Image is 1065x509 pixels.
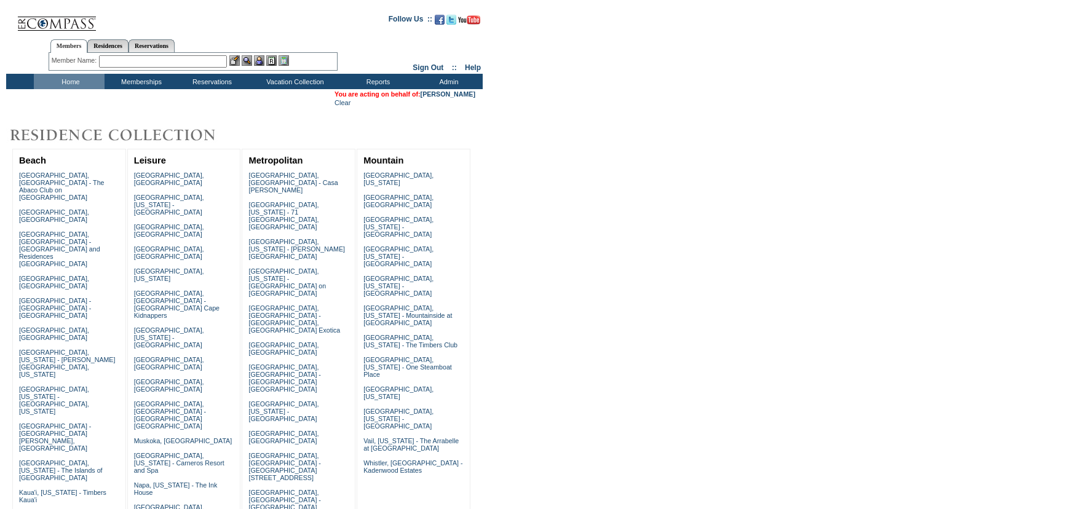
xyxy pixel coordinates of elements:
a: Muskoka, [GEOGRAPHIC_DATA] [134,437,232,444]
a: Whistler, [GEOGRAPHIC_DATA] - Kadenwood Estates [363,459,462,474]
a: [GEOGRAPHIC_DATA], [GEOGRAPHIC_DATA] [363,194,434,208]
a: [GEOGRAPHIC_DATA], [GEOGRAPHIC_DATA] [134,245,204,260]
a: Members [50,39,88,53]
a: Napa, [US_STATE] - The Ink House [134,481,218,496]
a: Kaua'i, [US_STATE] - Timbers Kaua'i [19,489,106,503]
img: Compass Home [17,6,97,31]
a: [GEOGRAPHIC_DATA], [GEOGRAPHIC_DATA] - [GEOGRAPHIC_DATA] Cape Kidnappers [134,290,220,319]
a: Leisure [134,156,166,165]
a: [GEOGRAPHIC_DATA], [GEOGRAPHIC_DATA] [248,430,319,444]
a: [GEOGRAPHIC_DATA], [US_STATE] - The Islands of [GEOGRAPHIC_DATA] [19,459,103,481]
img: Destinations by Exclusive Resorts [6,123,246,148]
a: Residences [87,39,129,52]
a: Metropolitan [248,156,303,165]
a: [GEOGRAPHIC_DATA], [US_STATE] - [GEOGRAPHIC_DATA] [363,216,434,238]
a: [GEOGRAPHIC_DATA], [GEOGRAPHIC_DATA] - The Abaco Club on [GEOGRAPHIC_DATA] [19,172,105,201]
div: Member Name: [52,55,99,66]
a: [GEOGRAPHIC_DATA], [GEOGRAPHIC_DATA] - [GEOGRAPHIC_DATA] [GEOGRAPHIC_DATA] [134,400,206,430]
a: [GEOGRAPHIC_DATA], [US_STATE] - 71 [GEOGRAPHIC_DATA], [GEOGRAPHIC_DATA] [248,201,319,231]
a: [GEOGRAPHIC_DATA], [US_STATE] - [GEOGRAPHIC_DATA] [363,408,434,430]
a: Clear [335,99,350,106]
a: Vail, [US_STATE] - The Arrabelle at [GEOGRAPHIC_DATA] [363,437,459,452]
a: [GEOGRAPHIC_DATA], [US_STATE] - [GEOGRAPHIC_DATA] [248,400,319,422]
a: [GEOGRAPHIC_DATA], [US_STATE] [134,267,204,282]
a: [GEOGRAPHIC_DATA], [GEOGRAPHIC_DATA] - Casa [PERSON_NAME] [248,172,338,194]
a: [GEOGRAPHIC_DATA] - [GEOGRAPHIC_DATA][PERSON_NAME], [GEOGRAPHIC_DATA] [19,422,91,452]
a: [GEOGRAPHIC_DATA], [US_STATE] - Carneros Resort and Spa [134,452,224,474]
img: i.gif [6,18,16,19]
a: [GEOGRAPHIC_DATA], [US_STATE] - [PERSON_NAME][GEOGRAPHIC_DATA], [US_STATE] [19,349,116,378]
a: [GEOGRAPHIC_DATA], [US_STATE] [363,172,434,186]
td: Follow Us :: [389,14,432,28]
a: [GEOGRAPHIC_DATA], [GEOGRAPHIC_DATA] - [GEOGRAPHIC_DATA] [GEOGRAPHIC_DATA] [248,363,320,393]
a: [GEOGRAPHIC_DATA], [GEOGRAPHIC_DATA] [19,208,89,223]
a: Reservations [129,39,175,52]
img: Subscribe to our YouTube Channel [458,15,480,25]
a: [GEOGRAPHIC_DATA], [GEOGRAPHIC_DATA] [134,356,204,371]
a: [GEOGRAPHIC_DATA], [US_STATE] - [GEOGRAPHIC_DATA] [134,194,204,216]
a: [GEOGRAPHIC_DATA], [US_STATE] - [GEOGRAPHIC_DATA] [363,245,434,267]
a: [GEOGRAPHIC_DATA], [US_STATE] - Mountainside at [GEOGRAPHIC_DATA] [363,304,452,326]
td: Admin [412,74,483,89]
a: [GEOGRAPHIC_DATA], [GEOGRAPHIC_DATA] [19,326,89,341]
a: [GEOGRAPHIC_DATA], [GEOGRAPHIC_DATA] [19,275,89,290]
td: Home [34,74,105,89]
a: Mountain [363,156,403,165]
a: [GEOGRAPHIC_DATA], [US_STATE] - One Steamboat Place [363,356,452,378]
span: :: [452,63,457,72]
a: [GEOGRAPHIC_DATA], [GEOGRAPHIC_DATA] [248,341,319,356]
img: b_edit.gif [229,55,240,66]
a: Help [465,63,481,72]
td: Reports [341,74,412,89]
a: [GEOGRAPHIC_DATA], [GEOGRAPHIC_DATA] - [GEOGRAPHIC_DATA][STREET_ADDRESS] [248,452,320,481]
a: [GEOGRAPHIC_DATA], [GEOGRAPHIC_DATA] - [GEOGRAPHIC_DATA] and Residences [GEOGRAPHIC_DATA] [19,231,100,267]
td: Memberships [105,74,175,89]
td: Vacation Collection [246,74,341,89]
a: Sign Out [413,63,443,72]
a: [GEOGRAPHIC_DATA], [US_STATE] - [GEOGRAPHIC_DATA] on [GEOGRAPHIC_DATA] [248,267,326,297]
a: [GEOGRAPHIC_DATA], [GEOGRAPHIC_DATA] [134,378,204,393]
img: Reservations [266,55,277,66]
img: Become our fan on Facebook [435,15,445,25]
span: You are acting on behalf of: [335,90,475,98]
a: [GEOGRAPHIC_DATA], [US_STATE] - The Timbers Club [363,334,457,349]
a: [GEOGRAPHIC_DATA], [US_STATE] - [GEOGRAPHIC_DATA] [363,275,434,297]
a: [GEOGRAPHIC_DATA], [GEOGRAPHIC_DATA] [134,172,204,186]
img: Impersonate [254,55,264,66]
a: [GEOGRAPHIC_DATA], [GEOGRAPHIC_DATA] [134,223,204,238]
a: Beach [19,156,46,165]
td: Reservations [175,74,246,89]
a: [GEOGRAPHIC_DATA], [GEOGRAPHIC_DATA] - [GEOGRAPHIC_DATA], [GEOGRAPHIC_DATA] Exotica [248,304,340,334]
a: [PERSON_NAME] [421,90,475,98]
a: Subscribe to our YouTube Channel [458,18,480,26]
a: [GEOGRAPHIC_DATA], [US_STATE] - [GEOGRAPHIC_DATA] [134,326,204,349]
a: Become our fan on Facebook [435,18,445,26]
img: Follow us on Twitter [446,15,456,25]
a: Follow us on Twitter [446,18,456,26]
a: [GEOGRAPHIC_DATA], [US_STATE] - [PERSON_NAME][GEOGRAPHIC_DATA] [248,238,345,260]
img: b_calculator.gif [279,55,289,66]
img: View [242,55,252,66]
a: [GEOGRAPHIC_DATA], [US_STATE] [363,385,434,400]
a: [GEOGRAPHIC_DATA], [US_STATE] - [GEOGRAPHIC_DATA], [US_STATE] [19,385,89,415]
a: [GEOGRAPHIC_DATA] - [GEOGRAPHIC_DATA] - [GEOGRAPHIC_DATA] [19,297,91,319]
